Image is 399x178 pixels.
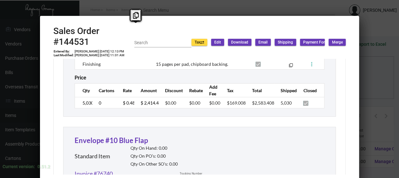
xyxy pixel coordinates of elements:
[75,75,86,81] h2: Price
[83,61,101,67] span: Finishing
[329,39,346,46] button: Merge
[74,53,125,57] td: [PERSON_NAME] [DATE] 11:01 AM
[156,61,228,67] span: 15 pages per pad, chipboard backing.
[75,153,110,160] h2: Standard Item
[75,169,113,178] a: Invoice #76740
[214,40,221,45] span: Edit
[130,161,178,167] h2: Qty On Other SO’s: 0.00
[191,39,207,46] button: Tax
[75,84,92,97] th: Qty
[130,154,178,159] h2: Qty On PO’s: 0.00
[195,40,204,45] span: Tax
[246,84,274,97] th: Total
[165,100,176,106] span: $0.00
[183,84,203,97] th: Rebate
[297,84,324,97] th: Closed
[209,100,220,106] span: $0.00
[75,136,148,145] a: Envelope #10 Blue Flap
[300,39,325,46] button: Payment Form
[228,39,251,46] button: Download
[189,100,200,106] span: $0.00
[53,26,134,47] h2: Sales Order #144531
[116,84,134,97] th: Rate
[281,100,292,106] span: 5,030
[332,40,342,45] span: Merge
[278,40,293,45] span: Shipping
[92,84,116,97] th: Cartons
[303,40,328,45] span: Payment Form
[37,163,50,170] div: 0.51.2
[211,39,224,46] button: Edit
[274,84,297,97] th: Shipped
[258,40,268,45] span: Email
[3,163,35,170] div: Current version:
[53,53,74,57] td: Last Modified:
[74,50,125,53] td: [PERSON_NAME] [DATE] 12:13 PM
[252,100,274,106] span: $2,583.408
[221,84,246,97] th: Tax
[133,12,138,19] i: Copy
[227,100,246,106] span: $169.008
[53,50,74,53] td: Entered By:
[255,39,271,46] button: Email
[134,84,159,97] th: Amount
[275,39,296,46] button: Shipping
[159,84,183,97] th: Discount
[203,84,221,97] th: Add Fee
[231,40,248,45] span: Download
[130,146,178,151] h2: Qty On Hand: 0.00
[289,65,293,69] mat-icon: filter_none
